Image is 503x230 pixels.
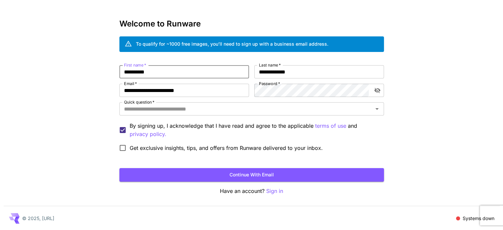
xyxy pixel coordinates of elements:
[130,130,166,138] button: By signing up, I acknowledge that I have read and agree to the applicable terms of use and
[136,40,328,47] div: To qualify for ~1000 free images, you’ll need to sign up with a business email address.
[124,99,154,105] label: Quick question
[259,62,281,68] label: Last name
[315,122,346,130] button: By signing up, I acknowledge that I have read and agree to the applicable and privacy policy.
[259,81,280,86] label: Password
[119,187,384,195] p: Have an account?
[130,130,166,138] p: privacy policy.
[463,215,494,222] p: Systems down
[371,84,383,96] button: toggle password visibility
[119,19,384,28] h3: Welcome to Runware
[124,81,137,86] label: Email
[119,168,384,182] button: Continue with email
[124,62,146,68] label: First name
[130,144,323,152] span: Get exclusive insights, tips, and offers from Runware delivered to your inbox.
[266,187,283,195] button: Sign in
[315,122,346,130] p: terms of use
[372,104,382,114] button: Open
[130,122,379,138] p: By signing up, I acknowledge that I have read and agree to the applicable and
[22,215,54,222] p: © 2025, [URL]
